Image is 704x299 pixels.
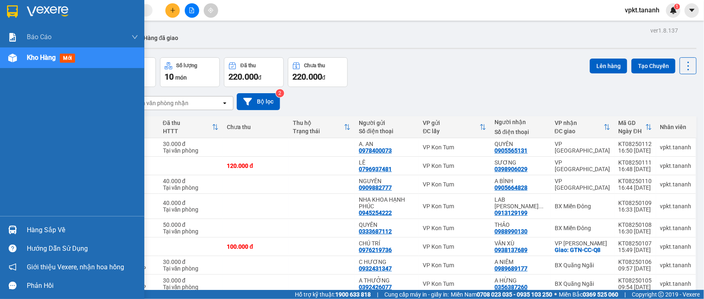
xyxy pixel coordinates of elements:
[619,259,652,265] div: KT08250106
[163,128,212,134] div: HTTT
[163,284,219,290] div: Tại văn phòng
[619,200,652,206] div: KT08250109
[494,259,546,265] div: A NIÊM
[619,284,652,290] div: 09:54 [DATE]
[163,228,219,235] div: Tại văn phòng
[304,63,325,68] div: Chưa thu
[660,280,692,287] div: vpkt.tananh
[494,178,546,184] div: A BÌNH
[359,166,392,172] div: 0796937481
[555,203,610,210] div: BX Miền Đông
[359,277,414,284] div: A THƯỞNG
[224,57,284,87] button: Đã thu220.000đ
[60,54,75,63] span: mới
[618,5,666,15] span: vpkt.tananh
[660,225,692,231] div: vpkt.tananh
[583,291,618,298] strong: 0369 525 060
[163,277,219,284] div: 30.000 đ
[27,280,138,292] div: Phản hồi
[619,247,652,253] div: 15:49 [DATE]
[660,162,692,169] div: vpkt.tananh
[163,147,219,154] div: Tại văn phòng
[359,284,392,290] div: 0392426077
[660,203,692,210] div: vpkt.tananh
[650,26,678,35] div: ver 1.8.137
[451,290,552,299] span: Miền Nam
[7,5,18,18] img: logo-vxr
[132,99,188,107] div: Chọn văn phòng nhận
[8,226,17,234] img: warehouse-icon
[619,141,652,147] div: KT08250112
[494,265,527,272] div: 0989689177
[660,262,692,268] div: vpkt.tananh
[619,206,652,213] div: 16:33 [DATE]
[559,290,618,299] span: Miền Bắc
[660,181,692,188] div: vpkt.tananh
[551,116,615,138] th: Toggle SortBy
[27,224,138,236] div: Hàng sắp về
[423,181,487,188] div: VP Kon Tum
[208,7,214,13] span: aim
[237,93,280,110] button: Bộ lọc
[170,7,176,13] span: plus
[359,128,414,134] div: Số điện thoại
[555,159,610,172] div: VP [GEOGRAPHIC_DATA]
[619,147,652,154] div: 16:50 [DATE]
[619,166,652,172] div: 16:48 [DATE]
[619,184,652,191] div: 16:44 [DATE]
[494,277,546,284] div: A HỪNG
[27,242,138,255] div: Hướng dẫn sử dụng
[555,141,610,154] div: VP [GEOGRAPHIC_DATA]
[258,74,261,81] span: đ
[631,59,676,73] button: Tạo Chuyến
[423,225,487,231] div: VP Kon Tum
[619,240,652,247] div: KT08250107
[619,159,652,166] div: KT08250111
[419,116,491,138] th: Toggle SortBy
[9,282,16,290] span: message
[359,159,414,166] div: LÊ
[494,129,546,135] div: Số điện thoại
[494,210,527,216] div: 0913129199
[9,263,16,271] span: notification
[619,128,645,134] div: Ngày ĐH
[619,265,652,272] div: 09:57 [DATE]
[494,240,546,247] div: VÂN XÙ
[163,120,212,126] div: Đã thu
[423,128,480,134] div: ĐC lấy
[676,4,678,9] span: 1
[619,228,652,235] div: 16:30 [DATE]
[590,59,627,73] button: Lên hàng
[555,225,610,231] div: BX Miền Đông
[204,3,218,18] button: aim
[423,280,487,287] div: VP Kon Tum
[137,28,185,48] button: Hàng đã giao
[240,63,256,68] div: Đã thu
[163,141,219,147] div: 30.000 đ
[539,203,544,210] span: ...
[359,147,392,154] div: 0978400073
[494,196,546,210] div: LAB NGUYỄN LONG
[8,54,17,62] img: warehouse-icon
[494,228,527,235] div: 0988990130
[660,243,692,250] div: vpkt.tananh
[228,72,258,82] span: 220.000
[555,128,604,134] div: ĐC giao
[423,162,487,169] div: VP Kon Tum
[377,290,378,299] span: |
[555,247,610,253] div: Giao: GTN-CC-Q8
[494,159,546,166] div: SƯƠNG
[335,291,371,298] strong: 1900 633 818
[185,3,199,18] button: file-add
[494,141,546,147] div: QUYÊN
[227,243,285,250] div: 100.000 đ
[685,3,699,18] button: caret-down
[359,210,392,216] div: 0945254222
[660,144,692,151] div: vpkt.tananh
[359,247,392,253] div: 0976219736
[163,206,219,213] div: Tại văn phòng
[423,243,487,250] div: VP Kon Tum
[165,3,180,18] button: plus
[477,291,552,298] strong: 0708 023 035 - 0935 103 250
[555,240,610,247] div: VP [PERSON_NAME]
